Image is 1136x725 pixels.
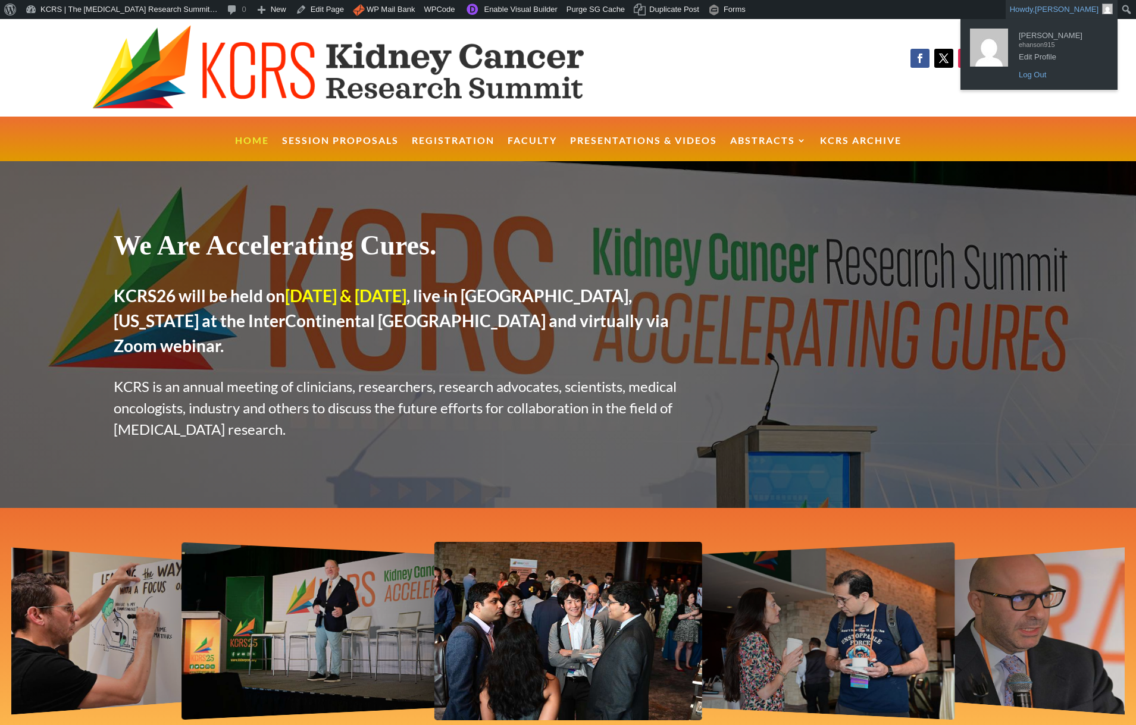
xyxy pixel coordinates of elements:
[1035,5,1099,14] span: [PERSON_NAME]
[114,376,703,440] p: KCRS is an annual meeting of clinicians, researchers, research advocates, scientists, medical onc...
[958,49,977,68] a: Follow on Instagram
[934,49,953,68] a: Follow on X
[353,4,365,16] img: icon.png
[181,542,443,720] div: 4 / 12
[693,542,955,720] div: 6 / 12
[1019,37,1102,48] span: ehanson915
[114,283,703,364] h2: KCRS26 will be held on , live in [GEOGRAPHIC_DATA], [US_STATE] at the InterContinental [GEOGRAPHI...
[412,136,495,162] a: Registration
[434,542,702,720] div: 5 / 12
[114,229,703,268] h1: We Are Accelerating Cures.
[910,49,930,68] a: Follow on Facebook
[282,136,399,162] a: Session Proposals
[285,285,406,306] span: [DATE] & [DATE]
[92,25,644,111] img: KCRS generic logo wide
[820,136,902,162] a: KCRS Archive
[570,136,717,162] a: Presentations & Videos
[508,136,557,162] a: Faculty
[1019,26,1102,37] span: [PERSON_NAME]
[235,136,269,162] a: Home
[730,136,807,162] a: Abstracts
[1013,67,1108,83] a: Log Out
[960,19,1118,90] ul: Howdy, Liz Hanson
[1019,48,1102,58] span: Edit Profile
